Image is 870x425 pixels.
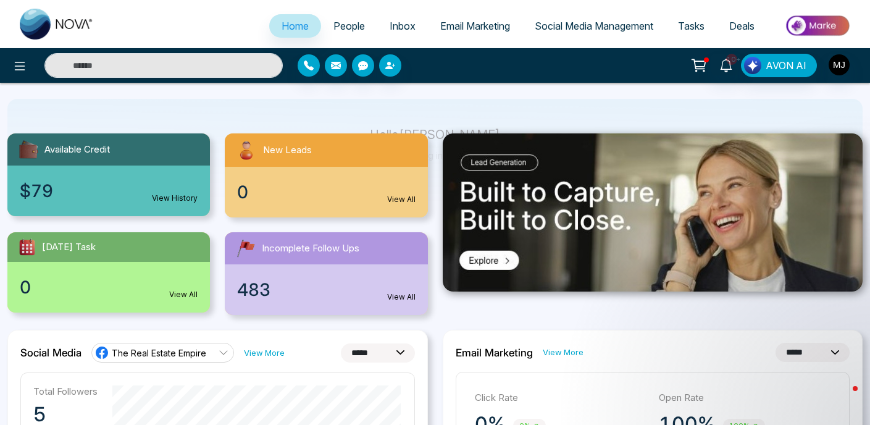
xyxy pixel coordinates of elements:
[744,57,761,74] img: Lead Flow
[17,138,40,161] img: availableCredit.svg
[217,232,435,315] a: Incomplete Follow Ups483View All
[428,14,522,38] a: Email Marketing
[543,347,583,358] a: View More
[20,9,94,40] img: Nova CRM Logo
[217,133,435,217] a: New Leads0View All
[237,277,270,303] span: 483
[678,20,705,32] span: Tasks
[729,20,755,32] span: Deals
[44,143,110,157] span: Available Credit
[387,292,416,303] a: View All
[522,14,666,38] a: Social Media Management
[235,138,258,162] img: newLeads.svg
[659,391,830,405] p: Open Rate
[321,14,377,38] a: People
[237,179,248,205] span: 0
[726,54,737,65] span: 10+
[741,54,817,77] button: AVON AI
[829,54,850,75] img: User Avatar
[456,347,533,359] h2: Email Marketing
[33,385,98,397] p: Total Followers
[766,58,806,73] span: AVON AI
[717,14,767,38] a: Deals
[42,240,96,255] span: [DATE] Task
[333,20,365,32] span: People
[262,242,359,256] span: Incomplete Follow Ups
[235,237,257,259] img: followUps.svg
[387,194,416,205] a: View All
[244,347,285,359] a: View More
[269,14,321,38] a: Home
[773,12,863,40] img: Market-place.gif
[475,391,646,405] p: Click Rate
[535,20,653,32] span: Social Media Management
[20,178,53,204] span: $79
[263,143,312,158] span: New Leads
[20,274,31,300] span: 0
[390,20,416,32] span: Inbox
[623,305,870,392] iframe: Intercom notifications message
[282,20,309,32] span: Home
[711,54,741,75] a: 10+
[828,383,858,413] iframe: Intercom live chat
[440,20,510,32] span: Email Marketing
[152,193,198,204] a: View History
[666,14,717,38] a: Tasks
[443,133,863,292] img: .
[377,14,428,38] a: Inbox
[169,289,198,300] a: View All
[20,347,82,359] h2: Social Media
[112,347,206,359] span: The Real Estate Empire
[17,237,37,257] img: todayTask.svg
